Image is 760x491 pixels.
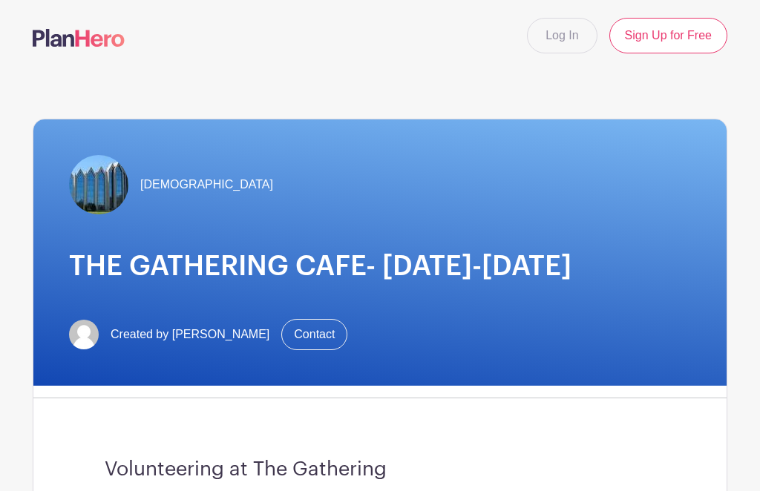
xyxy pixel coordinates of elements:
[281,319,347,350] a: Contact
[609,18,727,53] a: Sign Up for Free
[69,250,691,283] h1: THE GATHERING CAFE- [DATE]-[DATE]
[527,18,597,53] a: Log In
[140,176,273,194] span: [DEMOGRAPHIC_DATA]
[69,320,99,349] img: default-ce2991bfa6775e67f084385cd625a349d9dcbb7a52a09fb2fda1e96e2d18dcdb.png
[111,326,269,343] span: Created by [PERSON_NAME]
[105,458,655,481] h3: Volunteering at The Gathering
[69,155,128,214] img: TheGathering.jpeg
[33,29,125,47] img: logo-507f7623f17ff9eddc593b1ce0a138ce2505c220e1c5a4e2b4648c50719b7d32.svg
